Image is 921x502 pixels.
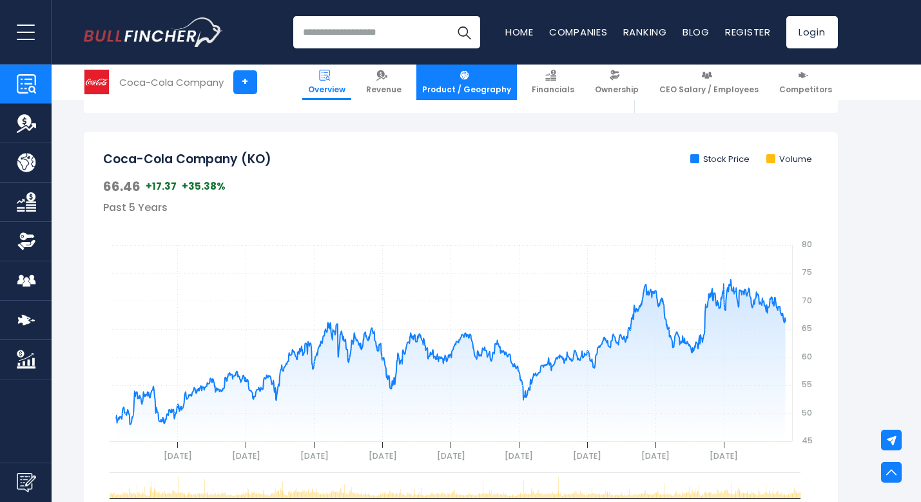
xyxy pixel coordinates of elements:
a: Competitors [773,65,838,100]
span: Overview [308,85,345,95]
text: [DATE] [231,450,260,461]
a: Ranking [623,25,667,39]
img: Ownership [17,232,36,251]
h2: Coca-Cola Company (KO) [103,152,271,168]
a: Revenue [360,65,407,100]
text: [DATE] [505,450,533,461]
a: Product / Geography [416,65,517,100]
a: CEO Salary / Employees [654,65,764,100]
text: [DATE] [573,450,601,461]
img: KO logo [84,70,109,94]
text: 75 [802,266,812,277]
text: [DATE] [436,450,465,461]
text: 65 [802,323,812,334]
text: [DATE] [368,450,396,461]
button: Search [448,16,480,48]
li: Volume [766,154,812,165]
text: 60 [802,351,812,362]
span: +17.37 [146,180,177,193]
a: Blog [683,25,710,39]
text: 50 [802,407,812,418]
a: Ownership [589,65,645,100]
svg: gh [103,214,819,472]
span: Financials [532,85,574,95]
a: Home [505,25,534,39]
span: Ownership [595,85,639,95]
img: Bullfincher logo [84,17,223,47]
span: 66.46 [103,178,141,195]
text: [DATE] [300,450,328,461]
a: + [233,70,257,94]
a: Login [786,16,838,48]
text: [DATE] [163,450,191,461]
span: +35.38% [182,180,226,193]
a: Overview [302,65,351,100]
span: Revenue [366,85,402,95]
a: Go to homepage [84,17,222,47]
text: 80 [802,239,812,250]
a: Register [725,25,771,39]
span: Product / Geography [422,85,511,95]
a: Financials [526,65,580,100]
text: 45 [802,435,813,446]
li: Stock Price [690,154,750,165]
text: 55 [802,379,812,390]
span: Past 5 Years [103,200,168,215]
text: 70 [802,295,812,306]
div: Coca-Cola Company [119,75,224,90]
text: [DATE] [641,450,670,461]
span: Competitors [779,85,832,95]
span: CEO Salary / Employees [659,85,759,95]
a: Companies [549,25,608,39]
text: [DATE] [710,450,738,461]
